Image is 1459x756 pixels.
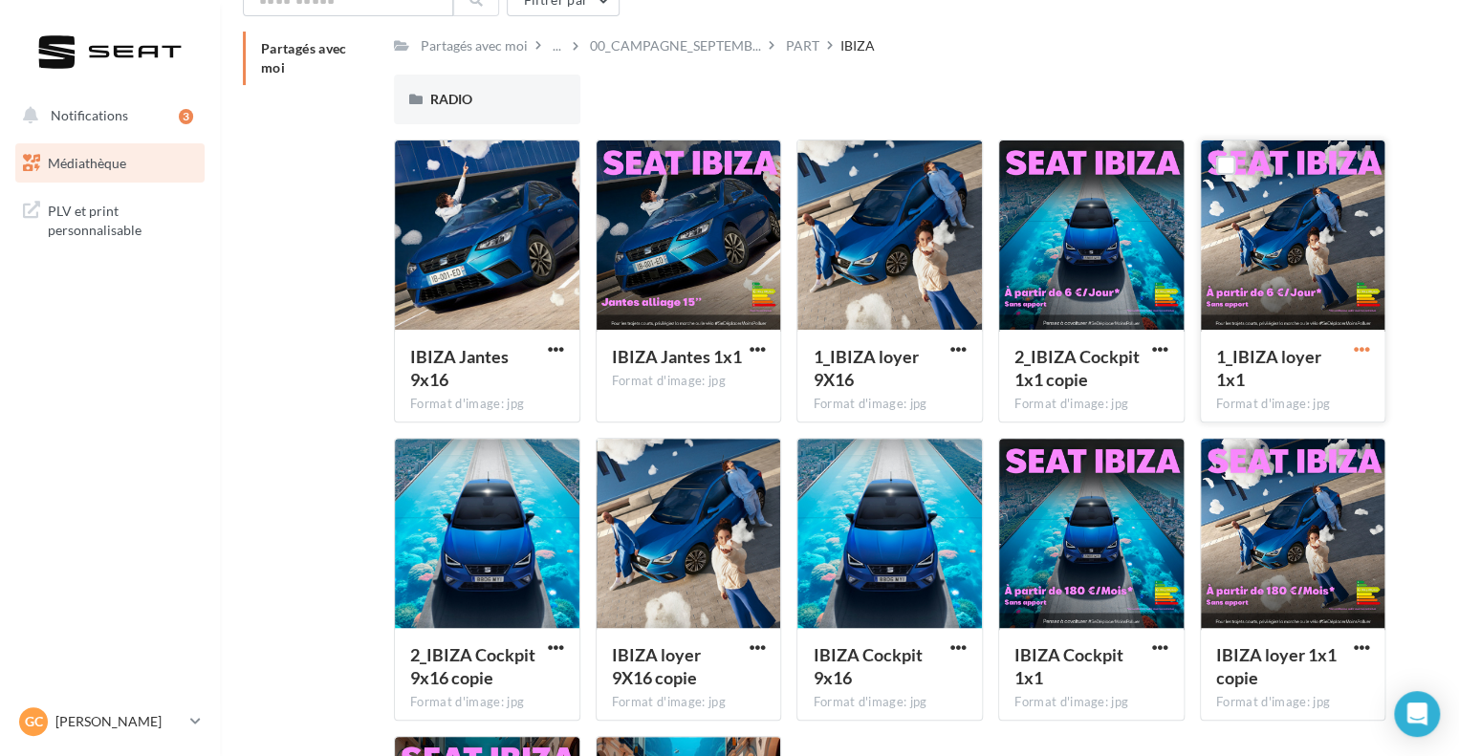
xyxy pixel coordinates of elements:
[55,712,183,731] p: [PERSON_NAME]
[11,143,208,184] a: Médiathèque
[612,346,742,367] span: IBIZA Jantes 1x1
[410,644,535,688] span: 2_IBIZA Cockpit 9x16 copie
[410,694,564,711] div: Format d'image: jpg
[410,396,564,413] div: Format d'image: jpg
[48,198,197,239] span: PLV et print personnalisable
[786,36,819,55] div: PART
[179,109,193,124] div: 3
[612,644,701,688] span: IBIZA loyer 9X16 copie
[813,694,967,711] div: Format d'image: jpg
[549,32,565,59] div: ...
[1216,644,1337,688] span: IBIZA loyer 1x1 copie
[51,107,128,123] span: Notifications
[410,346,509,390] span: IBIZA Jantes 9x16
[813,396,967,413] div: Format d'image: jpg
[813,644,922,688] span: IBIZA Cockpit 9x16
[1014,694,1168,711] div: Format d'image: jpg
[1216,396,1370,413] div: Format d'image: jpg
[11,96,201,136] button: Notifications 3
[813,346,918,390] span: 1_IBIZA loyer 9X16
[421,36,528,55] div: Partagés avec moi
[840,36,875,55] div: IBIZA
[25,712,43,731] span: GC
[1014,346,1140,390] span: 2_IBIZA Cockpit 1x1 copie
[612,373,766,390] div: Format d'image: jpg
[1014,644,1123,688] span: IBIZA Cockpit 1x1
[590,36,761,55] span: 00_CAMPAGNE_SEPTEMB...
[11,190,208,247] a: PLV et print personnalisable
[48,155,126,171] span: Médiathèque
[15,703,205,740] a: GC [PERSON_NAME]
[1216,346,1321,390] span: 1_IBIZA loyer 1x1
[612,694,766,711] div: Format d'image: jpg
[261,40,347,76] span: Partagés avec moi
[1014,396,1168,413] div: Format d'image: jpg
[1216,694,1370,711] div: Format d'image: jpg
[430,91,472,107] span: RADIO
[1394,691,1440,737] div: Open Intercom Messenger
